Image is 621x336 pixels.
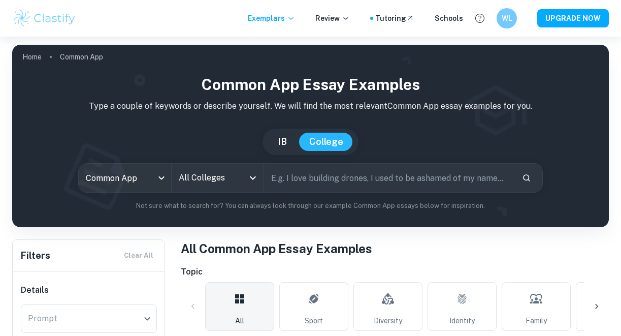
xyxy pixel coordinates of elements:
p: Common App [60,51,103,63]
button: WL [497,8,517,28]
p: Not sure what to search for? You can always look through our example Common App essays below for ... [20,201,601,211]
button: Help and Feedback [471,10,488,27]
a: Tutoring [375,13,414,24]
p: Review [315,13,350,24]
div: Common App [79,164,171,192]
button: Open [246,171,260,185]
a: Home [22,50,42,64]
button: IB [268,133,297,151]
img: Clastify logo [12,8,77,28]
h6: Filters [21,249,50,263]
p: Exemplars [248,13,295,24]
input: E.g. I love building drones, I used to be ashamed of my name... [264,164,513,192]
button: UPGRADE NOW [537,9,609,27]
a: Schools [435,13,463,24]
img: profile cover [12,45,609,227]
span: Diversity [374,315,402,326]
span: Family [526,315,547,326]
p: Type a couple of keywords or describe yourself. We will find the most relevant Common App essay e... [20,100,601,112]
h1: Common App Essay Examples [20,73,601,96]
span: All [235,315,244,326]
h6: WL [501,13,513,24]
span: Sport [305,315,323,326]
button: College [299,133,353,151]
span: Identity [449,315,475,326]
button: Search [518,169,535,187]
h6: Topic [181,266,609,278]
h1: All Common App Essay Examples [181,239,609,258]
h6: Details [21,284,157,296]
